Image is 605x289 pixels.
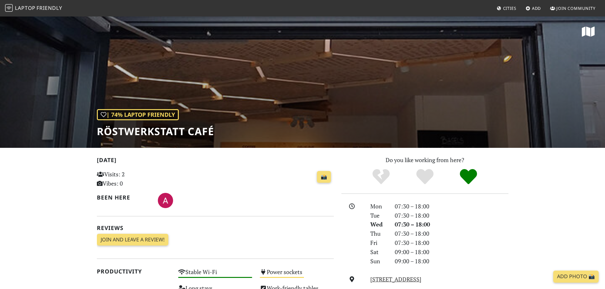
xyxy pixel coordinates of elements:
div: Yes [403,168,447,186]
div: Wed [366,220,391,229]
div: 07:30 – 18:00 [391,220,512,229]
div: 07:30 – 18:00 [391,229,512,238]
div: Tue [366,211,391,220]
div: Definitely! [447,168,490,186]
a: Cities [494,3,519,14]
h2: [DATE] [97,157,334,166]
span: Friendly [37,4,62,11]
div: 07:30 – 18:00 [391,202,512,211]
span: Laptop [15,4,36,11]
p: Do you like working from here? [341,155,508,165]
span: Alejandra Benet Garcia [158,196,173,204]
a: Join Community [548,3,598,14]
img: 5802-alejandra.jpg [158,193,173,208]
h2: Reviews [97,225,334,231]
img: LaptopFriendly [5,4,13,12]
div: Power sockets [256,267,338,283]
div: | 74% Laptop Friendly [97,109,179,120]
a: 📸 [317,171,331,183]
div: Stable Wi-Fi [174,267,256,283]
h2: Productivity [97,268,171,275]
div: Mon [366,202,391,211]
p: Visits: 2 Vibes: 0 [97,170,171,188]
div: 07:30 – 18:00 [391,211,512,220]
div: 09:00 – 18:00 [391,257,512,266]
a: Add [523,3,544,14]
a: [STREET_ADDRESS] [370,275,421,283]
div: 07:30 – 18:00 [391,238,512,247]
div: Thu [366,229,391,238]
div: Sat [366,247,391,257]
a: Add Photo 📸 [553,271,599,283]
span: Cities [503,5,516,11]
h1: Röstwerkstatt Café [97,125,214,137]
h2: Been here [97,194,151,201]
span: Add [532,5,541,11]
div: Fri [366,238,391,247]
div: 09:00 – 18:00 [391,247,512,257]
div: No [359,168,403,186]
div: Sun [366,257,391,266]
a: LaptopFriendly LaptopFriendly [5,3,62,14]
span: Join Community [556,5,595,11]
a: Join and leave a review! [97,234,168,246]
